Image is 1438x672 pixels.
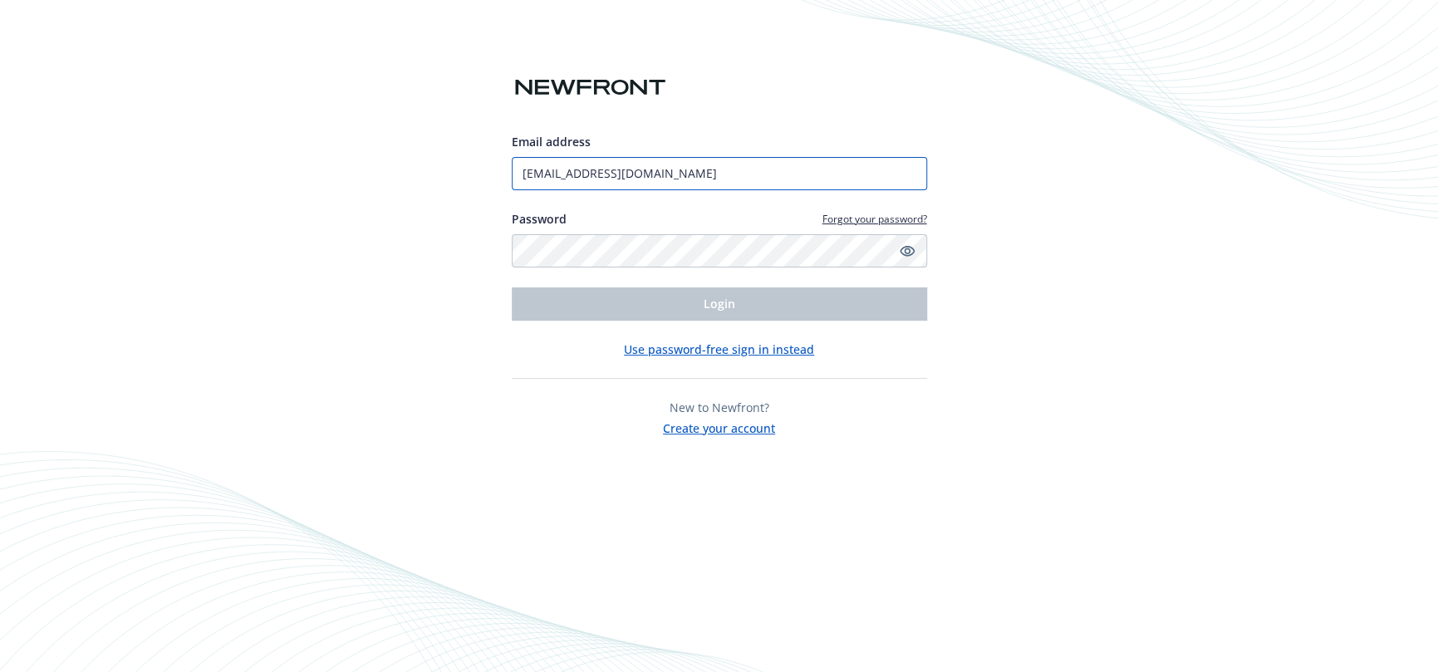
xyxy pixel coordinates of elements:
input: Enter your email [512,157,927,190]
input: Enter your password [512,234,927,267]
button: Use password-free sign in instead [624,341,814,358]
span: Login [704,296,735,311]
label: Password [512,210,567,228]
span: Email address [512,134,591,150]
span: New to Newfront? [670,400,769,415]
a: Show password [897,241,917,261]
a: Forgot your password? [822,212,927,226]
button: Login [512,287,927,321]
button: Create your account [663,416,775,437]
img: Newfront logo [512,73,669,102]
